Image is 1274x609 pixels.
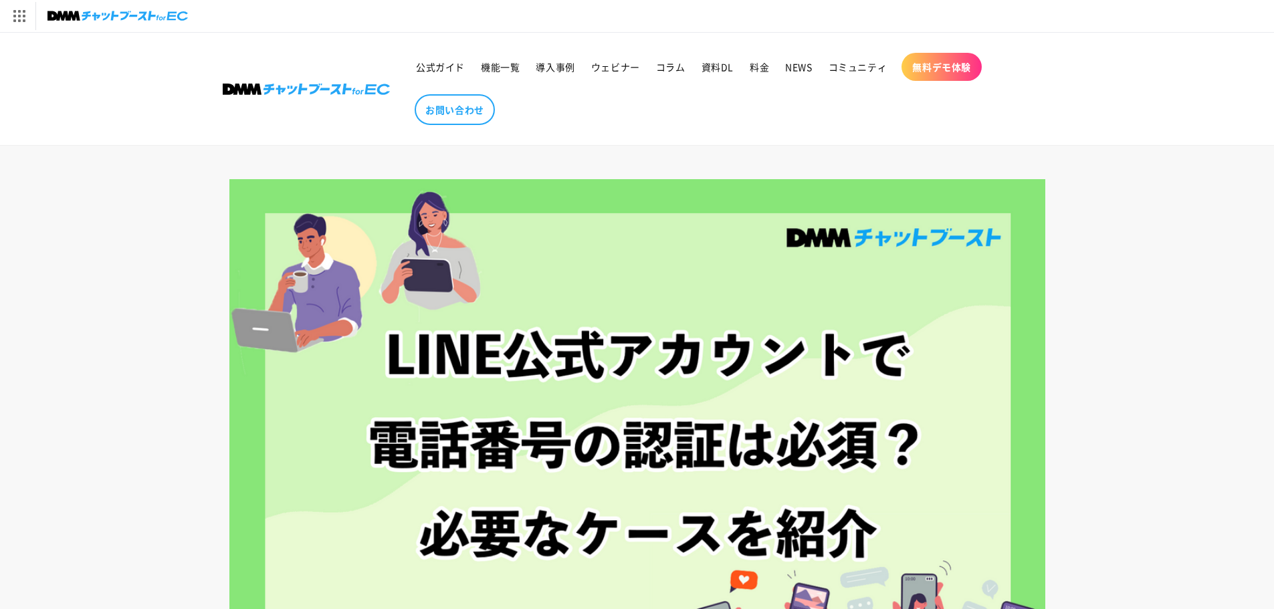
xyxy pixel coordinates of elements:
[702,61,734,73] span: 資料DL
[912,61,971,73] span: 無料デモ体験
[416,61,465,73] span: 公式ガイド
[536,61,574,73] span: 導入事例
[777,53,820,81] a: NEWS
[528,53,582,81] a: 導入事例
[750,61,769,73] span: 料金
[408,53,473,81] a: 公式ガイド
[901,53,982,81] a: 無料デモ体験
[473,53,528,81] a: 機能一覧
[425,104,484,116] span: お問い合わせ
[591,61,640,73] span: ウェビナー
[648,53,694,81] a: コラム
[656,61,685,73] span: コラム
[821,53,895,81] a: コミュニティ
[2,2,35,30] img: サービス
[694,53,742,81] a: 資料DL
[785,61,812,73] span: NEWS
[583,53,648,81] a: ウェビナー
[415,94,495,125] a: お問い合わせ
[223,84,390,95] img: 株式会社DMM Boost
[47,7,188,25] img: チャットブーストforEC
[742,53,777,81] a: 料金
[481,61,520,73] span: 機能一覧
[829,61,887,73] span: コミュニティ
